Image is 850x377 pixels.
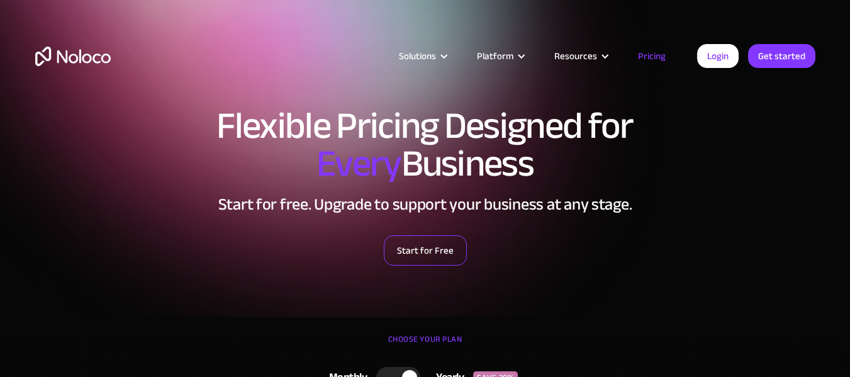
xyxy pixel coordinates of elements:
a: Start for Free [384,235,467,266]
div: Platform [461,48,539,64]
div: Resources [539,48,622,64]
a: Login [697,44,739,68]
div: Platform [477,48,513,64]
div: Solutions [383,48,461,64]
a: Pricing [622,48,681,64]
div: Resources [554,48,597,64]
h1: Flexible Pricing Designed for Business [35,107,815,183]
h2: Start for free. Upgrade to support your business at any stage. [35,195,815,214]
div: Solutions [399,48,436,64]
a: home [35,47,111,66]
a: Get started [748,44,815,68]
div: CHOOSE YOUR PLAN [35,330,815,361]
span: Every [316,128,401,199]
